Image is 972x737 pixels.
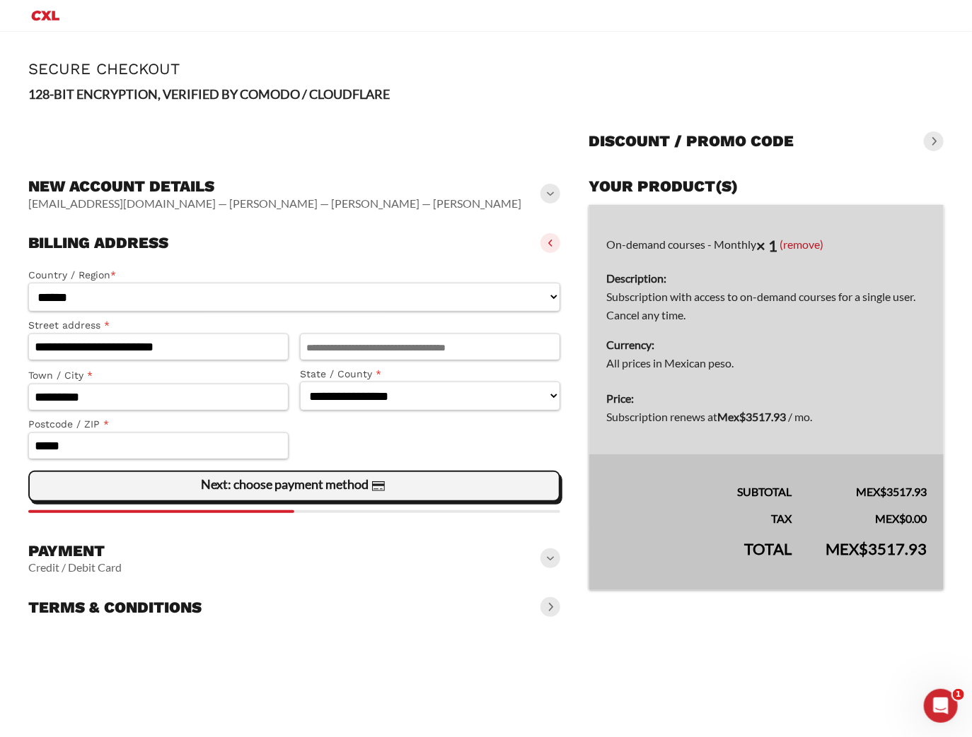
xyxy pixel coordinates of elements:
[28,541,122,561] h3: Payment
[924,689,958,723] iframe: Intercom live chat
[28,416,289,432] label: Postcode / ZIP
[28,60,944,78] h1: Secure Checkout
[28,598,202,618] h3: Terms & conditions
[953,689,964,700] span: 1
[300,366,560,382] label: State / County
[589,131,794,151] h3: Discount / promo code
[28,267,560,283] label: Country / Region
[28,233,168,253] h3: Billing address
[28,177,521,196] h3: New account details
[28,367,289,384] label: Town / City
[28,317,289,334] label: Street address
[28,196,521,211] vaadin-horizontal-layout: [EMAIL_ADDRESS][DOMAIN_NAME] — [PERSON_NAME] — [PERSON_NAME] — [PERSON_NAME]
[28,86,390,102] strong: 128-BIT ENCRYPTION, VERIFIED BY COMODO / CLOUDFLARE
[28,560,122,574] vaadin-horizontal-layout: Credit / Debit Card
[28,471,560,502] vaadin-button: Next: choose payment method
